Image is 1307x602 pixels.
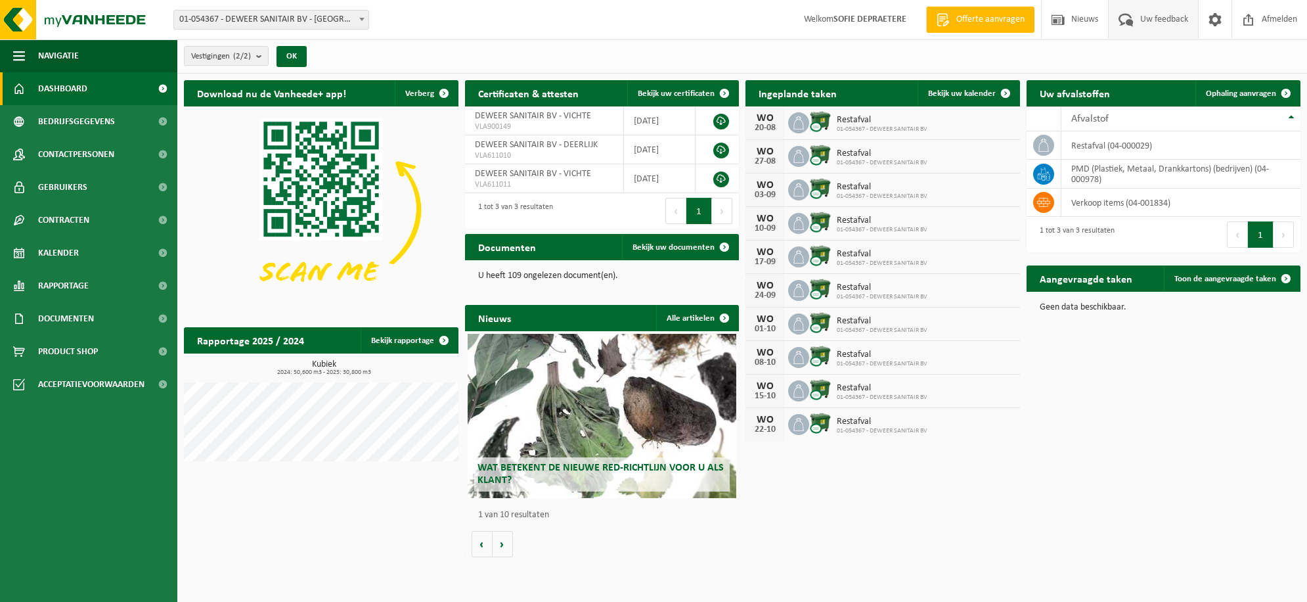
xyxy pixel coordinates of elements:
[478,511,733,520] p: 1 van 10 resultaten
[752,124,778,133] div: 20-08
[395,80,457,106] button: Verberg
[837,417,927,427] span: Restafval
[477,463,724,486] span: Wat betekent de nieuwe RED-richtlijn voor u als klant?
[38,237,79,269] span: Kalender
[627,80,738,106] a: Bekijk uw certificaten
[953,13,1028,26] span: Offerte aanvragen
[837,293,927,301] span: 01-054367 - DEWEER SANITAIR BV
[837,360,927,368] span: 01-054367 - DEWEER SANITAIR BV
[837,159,927,167] span: 01-054367 - DEWEER SANITAIR BV
[38,138,114,171] span: Contactpersonen
[837,260,927,267] span: 01-054367 - DEWEER SANITAIR BV
[184,46,269,66] button: Vestigingen(2/2)
[624,164,695,193] td: [DATE]
[752,157,778,166] div: 27-08
[833,14,906,24] strong: SOFIE DEPRAETERE
[1164,266,1299,292] a: Toon de aangevraagde taken
[361,327,457,354] a: Bekijk rapportage
[752,392,778,401] div: 15-10
[926,7,1034,33] a: Offerte aanvragen
[712,198,732,224] button: Next
[752,348,778,358] div: WO
[837,327,927,335] span: 01-054367 - DEWEER SANITAIR BV
[475,150,614,161] span: VLA611010
[190,360,458,376] h3: Kubiek
[1027,266,1145,291] h2: Aangevraagde taken
[277,46,307,67] button: OK
[752,415,778,425] div: WO
[1027,80,1123,106] h2: Uw afvalstoffen
[928,89,996,98] span: Bekijk uw kalender
[752,425,778,434] div: 22-10
[38,39,79,72] span: Navigatie
[752,358,778,367] div: 08-10
[38,72,87,105] span: Dashboard
[38,105,115,138] span: Bedrijfsgegevens
[1071,114,1109,124] span: Afvalstof
[638,89,715,98] span: Bekijk uw certificaten
[184,106,458,312] img: Download de VHEPlus App
[1227,221,1248,248] button: Previous
[837,427,927,435] span: 01-054367 - DEWEER SANITAIR BV
[493,531,513,557] button: Volgende
[837,350,927,360] span: Restafval
[191,47,251,66] span: Vestigingen
[809,244,831,267] img: WB-1100-CU
[468,334,736,498] a: Wat betekent de nieuwe RED-richtlijn voor u als klant?
[38,171,87,204] span: Gebruikers
[809,379,831,401] img: WB-1100-CU
[174,11,368,29] span: 01-054367 - DEWEER SANITAIR BV - VICHTE
[837,383,927,394] span: Restafval
[837,226,927,234] span: 01-054367 - DEWEER SANITAIR BV
[1174,275,1276,283] span: Toon de aangevraagde taken
[624,106,695,135] td: [DATE]
[752,147,778,157] div: WO
[809,211,831,233] img: WB-1100-CU
[1248,221,1274,248] button: 1
[809,278,831,300] img: WB-1100-CU
[478,271,726,281] p: U heeft 109 ongelezen document(en).
[465,305,524,331] h2: Nieuws
[190,369,458,376] span: 2024: 50,600 m3 - 2025: 30,800 m3
[837,283,927,293] span: Restafval
[173,10,369,30] span: 01-054367 - DEWEER SANITAIR BV - VICHTE
[752,381,778,392] div: WO
[809,412,831,434] img: WB-1100-CU
[465,234,549,260] h2: Documenten
[809,312,831,334] img: WB-1100-CU
[837,193,927,200] span: 01-054367 - DEWEER SANITAIR BV
[38,204,89,237] span: Contracten
[752,180,778,191] div: WO
[745,80,850,106] h2: Ingeplande taken
[837,216,927,226] span: Restafval
[1061,131,1301,160] td: restafval (04-000029)
[405,89,434,98] span: Verberg
[475,140,598,150] span: DEWEER SANITAIR BV - DEERLIJK
[1061,189,1301,217] td: verkoop items (04-001834)
[809,110,831,133] img: WB-1100-CU
[918,80,1019,106] a: Bekijk uw kalender
[622,234,738,260] a: Bekijk uw documenten
[632,243,715,252] span: Bekijk uw documenten
[38,335,98,368] span: Product Shop
[752,113,778,124] div: WO
[752,325,778,334] div: 01-10
[752,224,778,233] div: 10-09
[809,345,831,367] img: WB-1100-CU
[1061,160,1301,189] td: PMD (Plastiek, Metaal, Drankkartons) (bedrijven) (04-000978)
[837,126,927,133] span: 01-054367 - DEWEER SANITAIR BV
[475,111,591,121] span: DEWEER SANITAIR BV - VICHTE
[837,115,927,126] span: Restafval
[837,316,927,327] span: Restafval
[475,179,614,190] span: VLA611011
[752,281,778,291] div: WO
[752,291,778,300] div: 24-09
[809,177,831,200] img: WB-1100-CU
[752,191,778,200] div: 03-09
[233,52,251,60] count: (2/2)
[184,80,359,106] h2: Download nu de Vanheede+ app!
[837,394,927,402] span: 01-054367 - DEWEER SANITAIR BV
[1206,89,1276,98] span: Ophaling aanvragen
[665,198,686,224] button: Previous
[1040,303,1288,312] p: Geen data beschikbaar.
